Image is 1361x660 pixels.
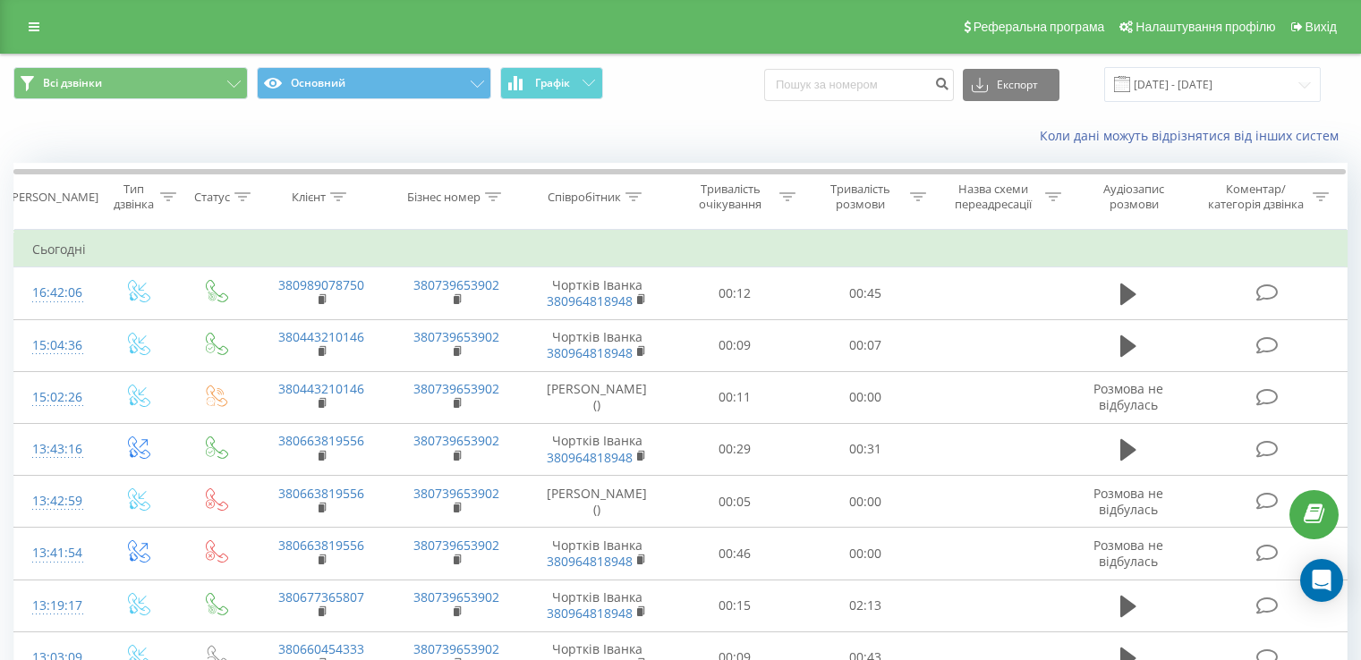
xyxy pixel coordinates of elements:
[1093,380,1163,413] span: Розмова не відбулась
[800,528,930,580] td: 00:00
[278,485,364,502] a: 380663819556
[32,328,80,363] div: 15:04:36
[547,553,633,570] a: 380964818948
[1040,127,1348,144] a: Коли дані можуть відрізнятися вiд інших систем
[535,77,570,89] span: Графік
[524,423,670,475] td: Чортків Іванка
[13,67,248,99] button: Всі дзвінки
[407,190,481,205] div: Бізнес номер
[1300,559,1343,602] div: Open Intercom Messenger
[548,190,621,205] div: Співробітник
[670,528,800,580] td: 00:46
[32,432,80,467] div: 13:43:16
[800,267,930,319] td: 00:45
[670,371,800,423] td: 00:11
[413,588,499,605] a: 380739653902
[670,319,800,371] td: 00:09
[963,69,1059,101] button: Експорт
[974,20,1105,34] span: Реферальна програма
[800,319,930,371] td: 00:07
[413,380,499,397] a: 380739653902
[670,267,800,319] td: 00:12
[1136,20,1275,34] span: Налаштування профілю
[413,537,499,554] a: 380739653902
[278,640,364,657] a: 380660454333
[800,371,930,423] td: 00:00
[1082,182,1187,212] div: Аудіозапис розмови
[547,292,633,309] a: 380964818948
[524,267,670,319] td: Чортків Іванка
[278,380,364,397] a: 380443210146
[524,371,670,423] td: [PERSON_NAME] ()
[8,190,98,205] div: [PERSON_NAME]
[257,67,491,99] button: Основний
[947,182,1041,212] div: Назва схеми переадресації
[547,344,633,361] a: 380964818948
[800,580,930,631] td: 02:13
[278,537,364,554] a: 380663819556
[32,484,80,519] div: 13:42:59
[686,182,776,212] div: Тривалість очікування
[194,190,230,205] div: Статус
[32,275,80,310] div: 16:42:06
[1204,182,1308,212] div: Коментар/категорія дзвінка
[547,605,633,622] a: 380964818948
[278,276,364,293] a: 380989078750
[413,432,499,449] a: 380739653902
[547,449,633,466] a: 380964818948
[413,328,499,345] a: 380739653902
[524,528,670,580] td: Чортків Іванка
[32,380,80,415] div: 15:02:26
[14,232,1348,267] td: Сьогодні
[816,182,906,212] div: Тривалість розмови
[278,588,364,605] a: 380677365807
[278,432,364,449] a: 380663819556
[524,476,670,528] td: [PERSON_NAME] ()
[413,640,499,657] a: 380739653902
[113,182,155,212] div: Тип дзвінка
[800,476,930,528] td: 00:00
[1306,20,1337,34] span: Вихід
[292,190,326,205] div: Клієнт
[1093,485,1163,518] span: Розмова не відбулась
[1093,537,1163,570] span: Розмова не відбулась
[43,76,102,90] span: Всі дзвінки
[413,276,499,293] a: 380739653902
[278,328,364,345] a: 380443210146
[32,588,80,623] div: 13:19:17
[800,423,930,475] td: 00:31
[413,485,499,502] a: 380739653902
[670,423,800,475] td: 00:29
[524,319,670,371] td: Чортків Іванка
[764,69,954,101] input: Пошук за номером
[670,476,800,528] td: 00:05
[524,580,670,631] td: Чортків Іванка
[670,580,800,631] td: 00:15
[32,536,80,571] div: 13:41:54
[500,67,603,99] button: Графік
